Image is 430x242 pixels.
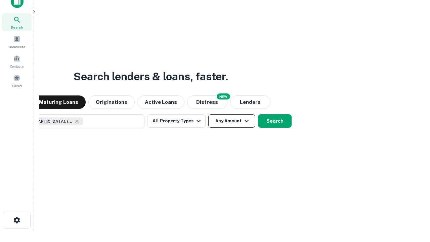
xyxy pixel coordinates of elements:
a: Contacts [2,52,32,70]
span: Contacts [10,64,24,69]
button: Originations [88,95,135,109]
a: Saved [2,72,32,90]
button: Search [258,114,292,128]
button: Maturing Loans [32,95,86,109]
span: Search [11,25,23,30]
button: All Property Types [147,114,206,128]
button: Active Loans [137,95,184,109]
h3: Search lenders & loans, faster. [74,69,228,85]
button: Search distressed loans with lien and other non-mortgage details. [187,95,227,109]
iframe: Chat Widget [396,188,430,220]
span: Borrowers [9,44,25,49]
span: Saved [12,83,22,88]
div: NEW [217,93,230,99]
span: [GEOGRAPHIC_DATA], [GEOGRAPHIC_DATA], [GEOGRAPHIC_DATA] [23,118,73,124]
button: Lenders [230,95,270,109]
button: [GEOGRAPHIC_DATA], [GEOGRAPHIC_DATA], [GEOGRAPHIC_DATA] [10,114,144,128]
a: Borrowers [2,33,32,51]
a: Search [2,13,32,31]
button: Any Amount [208,114,255,128]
